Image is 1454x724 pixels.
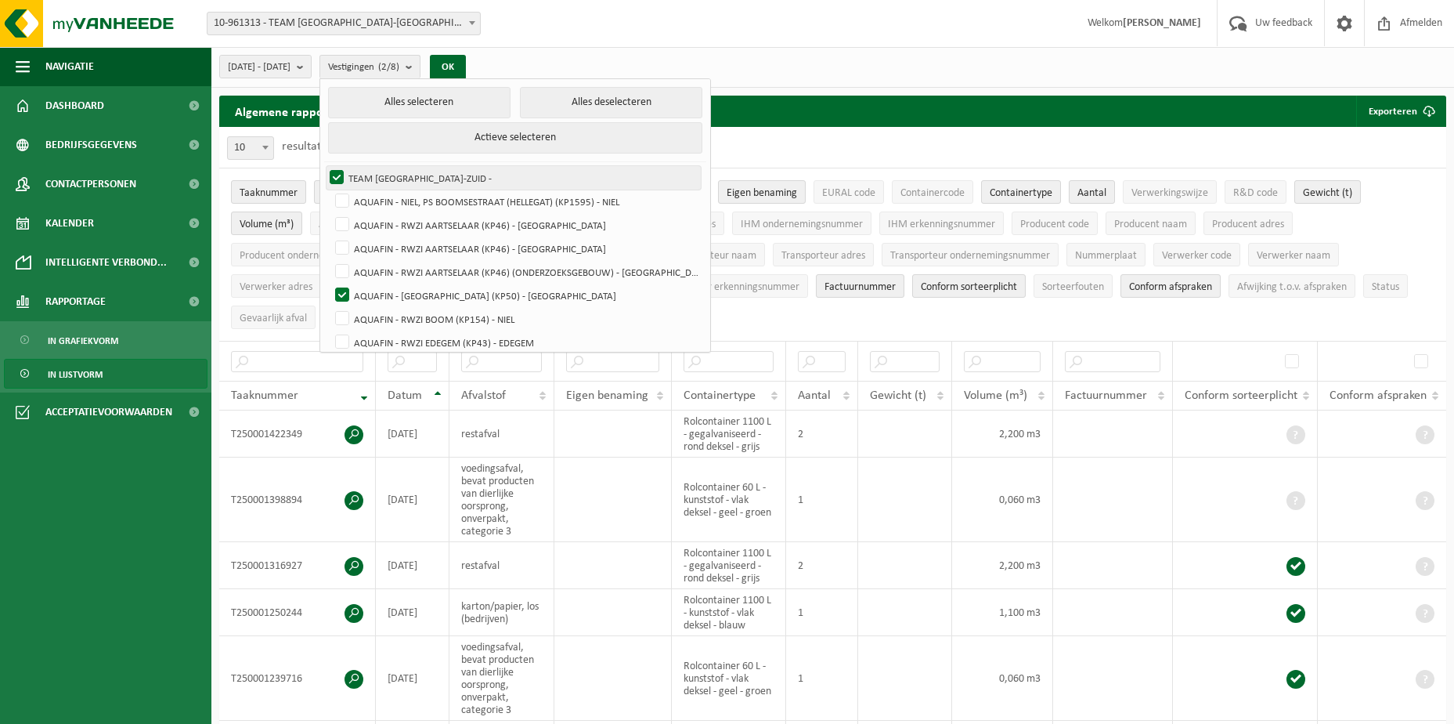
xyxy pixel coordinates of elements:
span: Producent ondernemingsnummer [240,250,388,262]
button: Gewicht (t)Gewicht (t): Activate to sort [1294,180,1361,204]
button: Verwerker naamVerwerker naam: Activate to sort [1248,243,1339,266]
span: Factuurnummer [824,281,896,293]
span: Datum [388,389,422,402]
span: Gevaarlijk afval [240,313,307,324]
span: Verwerkingswijze [1131,187,1208,199]
span: Sorteerfouten [1042,281,1104,293]
span: Rapportage [45,282,106,321]
td: T250001250244 [219,589,376,636]
span: Transporteur naam [672,250,756,262]
label: TEAM [GEOGRAPHIC_DATA]-ZUID - [327,166,701,190]
td: Rolcontainer 1100 L - kunststof - vlak deksel - blauw [672,589,786,636]
td: [DATE] [376,542,449,589]
td: voedingsafval, bevat producten van dierlijke oorsprong, onverpakt, categorie 3 [449,458,554,542]
span: Eigen benaming [727,187,797,199]
span: Verwerker adres [240,281,312,293]
td: Rolcontainer 1100 L - gegalvaniseerd - rond deksel - grijs [672,542,786,589]
label: resultaten weergeven [282,140,393,153]
button: Conform sorteerplicht : Activate to sort [912,274,1026,298]
span: Gewicht (t) [1303,187,1352,199]
td: karton/papier, los (bedrijven) [449,589,554,636]
button: AantalAantal: Activate to sort [1069,180,1115,204]
button: NummerplaatNummerplaat: Activate to sort [1066,243,1146,266]
button: FactuurnummerFactuurnummer: Activate to sort [816,274,904,298]
td: 2 [786,411,858,458]
span: Navigatie [45,47,94,86]
span: Containertype [684,389,756,402]
span: IHM ondernemingsnummer [741,219,863,230]
td: [DATE] [376,458,449,542]
span: Eigen benaming [566,389,648,402]
span: Taaknummer [231,389,298,402]
td: T250001422349 [219,411,376,458]
td: T250001239716 [219,636,376,721]
button: Actieve selecteren [328,122,702,154]
span: Transporteur adres [781,250,865,262]
span: Nummerplaat [1075,250,1137,262]
td: restafval [449,411,554,458]
td: [DATE] [376,411,449,458]
span: Afwijking t.o.v. afspraken [1237,281,1347,293]
td: T250001398894 [219,458,376,542]
a: In lijstvorm [4,359,207,389]
td: 2,200 m3 [952,411,1053,458]
span: [DATE] - [DATE] [228,56,290,79]
span: Conform sorteerplicht [921,281,1017,293]
td: [DATE] [376,589,449,636]
span: 10-961313 - TEAM ANTWERPEN-ZUID [207,12,481,35]
td: [DATE] [376,636,449,721]
span: Aantal [1077,187,1106,199]
label: AQUAFIN - NIEL, PS BOOMSESTRAAT (HELLEGAT) (KP1595) - NIEL [332,190,701,213]
button: Producent adresProducent adres: Activate to sort [1203,212,1293,235]
td: 1 [786,589,858,636]
span: Producent adres [1212,219,1284,230]
td: 1 [786,636,858,721]
button: Transporteur adresTransporteur adres: Activate to sort [773,243,874,266]
span: Conform afspraken [1330,389,1427,402]
button: Alles deselecteren [520,87,702,118]
button: Alles selecteren [328,87,511,118]
button: AndereAndere: Activate to sort [310,212,359,235]
span: Contactpersonen [45,165,136,204]
span: Containercode [900,187,965,199]
button: Producent codeProducent code: Activate to sort [1012,212,1098,235]
span: Verwerker code [1162,250,1232,262]
span: Andere [319,219,351,230]
span: 10 [227,136,274,160]
button: Verwerker codeVerwerker code: Activate to sort [1153,243,1240,266]
span: EURAL code [822,187,875,199]
button: Exporteren [1356,96,1445,127]
h2: Algemene rapportering [219,96,376,127]
span: Gewicht (t) [870,389,926,402]
button: Eigen benamingEigen benaming: Activate to sort [718,180,806,204]
a: In grafiekvorm [4,325,207,355]
button: OK [430,55,466,80]
button: Verwerker erkenningsnummerVerwerker erkenningsnummer: Activate to sort [657,274,808,298]
span: Taaknummer [240,187,298,199]
span: Conform sorteerplicht [1185,389,1297,402]
button: Vestigingen(2/8) [319,55,420,78]
button: Transporteur ondernemingsnummerTransporteur ondernemingsnummer : Activate to sort [882,243,1059,266]
span: Bedrijfsgegevens [45,125,137,165]
button: R&D codeR&amp;D code: Activate to sort [1225,180,1286,204]
span: Factuurnummer [1065,389,1147,402]
label: AQUAFIN - RWZI BOOM (KP154) - NIEL [332,307,701,331]
td: 0,060 m3 [952,636,1053,721]
td: T250001316927 [219,542,376,589]
button: IHM ondernemingsnummerIHM ondernemingsnummer: Activate to sort [732,212,871,235]
td: voedingsafval, bevat producten van dierlijke oorsprong, onverpakt, categorie 3 [449,636,554,721]
span: Verwerker erkenningsnummer [666,281,799,293]
button: Producent naamProducent naam: Activate to sort [1106,212,1196,235]
button: Afwijking t.o.v. afsprakenAfwijking t.o.v. afspraken: Activate to sort [1229,274,1355,298]
button: EURAL codeEURAL code: Activate to sort [814,180,884,204]
span: R&D code [1233,187,1278,199]
button: Transporteur naamTransporteur naam: Activate to sort [663,243,765,266]
span: Afvalstof [461,389,506,402]
button: Gevaarlijk afval : Activate to sort [231,306,316,329]
td: Rolcontainer 1100 L - gegalvaniseerd - rond deksel - grijs [672,411,786,458]
button: SorteerfoutenSorteerfouten: Activate to sort [1034,274,1113,298]
td: 2,200 m3 [952,542,1053,589]
button: VerwerkingswijzeVerwerkingswijze: Activate to sort [1123,180,1217,204]
label: AQUAFIN - RWZI AARTSELAAR (KP46) (ONDERZOEKSGEBOUW) - [GEOGRAPHIC_DATA] [332,260,701,284]
span: Producent code [1020,219,1089,230]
